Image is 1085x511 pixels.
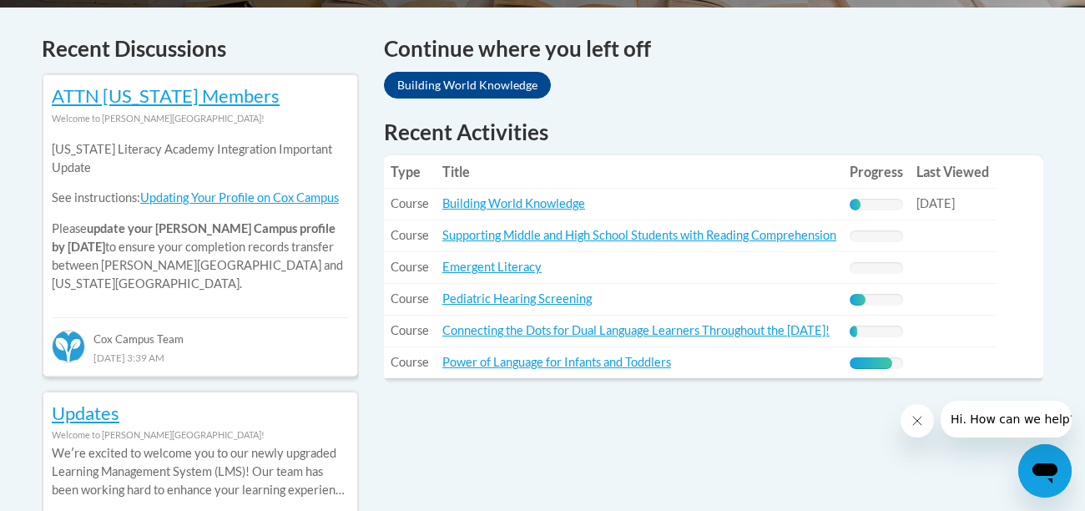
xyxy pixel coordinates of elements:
th: Type [384,155,436,189]
img: Cox Campus Team [52,330,85,363]
p: Weʹre excited to welcome you to our newly upgraded Learning Management System (LMS)! Our team has... [52,444,349,499]
b: update your [PERSON_NAME] Campus profile by [DATE] [52,221,336,254]
th: Last Viewed [910,155,996,189]
div: Progress, % [850,294,865,306]
span: Course [391,323,429,337]
span: Course [391,355,429,369]
div: Progress, % [850,326,857,337]
iframe: Message from company [941,401,1072,438]
h1: Recent Activities [384,117,1043,147]
div: Cox Campus Team [52,317,349,347]
div: Welcome to [PERSON_NAME][GEOGRAPHIC_DATA]! [52,109,349,128]
th: Title [436,155,843,189]
a: Power of Language for Infants and Toddlers [442,355,671,369]
span: [DATE] [916,196,955,210]
p: See instructions: [52,189,349,207]
span: Course [391,260,429,274]
span: Course [391,291,429,306]
a: Emergent Literacy [442,260,542,274]
a: Updating Your Profile on Cox Campus [140,190,339,205]
th: Progress [843,155,910,189]
h4: Recent Discussions [42,33,359,65]
iframe: Button to launch messaging window [1018,444,1072,498]
span: Course [391,196,429,210]
a: Supporting Middle and High School Students with Reading Comprehension [442,228,836,242]
span: Hi. How can we help? [10,12,135,25]
a: Connecting the Dots for Dual Language Learners Throughout the [DATE]! [442,323,830,337]
p: [US_STATE] Literacy Academy Integration Important Update [52,140,349,177]
div: [DATE] 3:39 AM [52,348,349,367]
div: Progress, % [850,199,860,210]
a: ATTN [US_STATE] Members [52,84,280,107]
iframe: Close message [901,404,934,438]
span: Course [391,228,429,242]
a: Building World Knowledge [442,196,585,210]
div: Please to ensure your completion records transfer between [PERSON_NAME][GEOGRAPHIC_DATA] and [US_... [52,128,349,306]
div: Progress, % [850,357,892,369]
a: Pediatric Hearing Screening [442,291,592,306]
h4: Continue where you left off [384,33,1043,65]
div: Welcome to [PERSON_NAME][GEOGRAPHIC_DATA]! [52,426,349,444]
a: Updates [52,402,119,424]
a: Building World Knowledge [384,72,551,99]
